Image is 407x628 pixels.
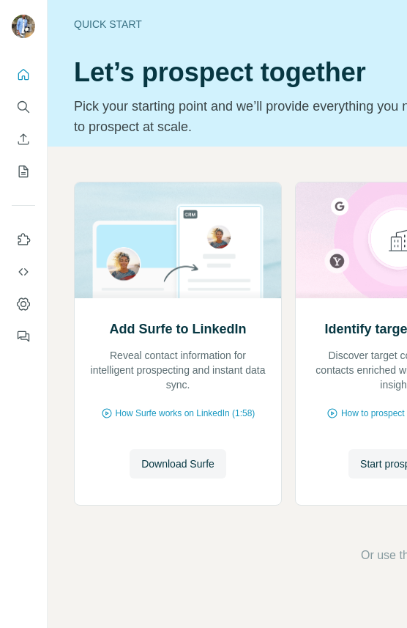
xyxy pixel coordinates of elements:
button: Dashboard [12,291,35,317]
h2: Add Surfe to LinkedIn [110,319,247,339]
button: My lists [12,158,35,185]
img: Avatar [12,15,35,38]
span: How Surfe works on LinkedIn (1:58) [116,407,255,420]
button: Quick start [12,62,35,88]
span: Download Surfe [141,457,214,471]
button: Download Surfe [130,449,226,479]
button: Search [12,94,35,120]
p: Reveal contact information for intelligent prospecting and instant data sync. [89,348,266,392]
button: Use Surfe on LinkedIn [12,226,35,253]
button: Feedback [12,323,35,350]
img: Add Surfe to LinkedIn [74,182,282,298]
button: Use Surfe API [12,259,35,285]
button: Enrich CSV [12,126,35,152]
